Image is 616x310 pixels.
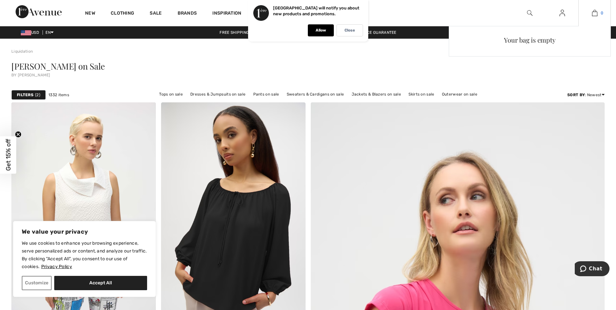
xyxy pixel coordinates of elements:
[85,10,95,17] a: New
[527,9,533,17] img: search the website
[212,10,241,17] span: Inspiration
[156,90,186,98] a: Tops on sale
[5,139,12,171] span: Get 15% off
[111,10,134,17] a: Clothing
[48,92,69,98] span: 1332 items
[187,90,249,98] a: Dresses & Jumpsuits on sale
[316,28,326,33] p: Allow
[439,90,481,98] a: Outerwear on sale
[16,5,62,18] img: 1ère Avenue
[339,30,402,35] a: Lowest Price Guarantee
[22,228,147,236] p: We value your privacy
[345,28,355,33] p: Close
[21,30,42,35] span: USD
[17,92,33,98] strong: Filters
[11,73,605,77] div: by [PERSON_NAME]
[35,92,40,98] span: 2
[150,10,162,17] a: Sale
[45,30,54,35] span: EN
[348,90,405,98] a: Jackets & Blazers on sale
[283,90,347,98] a: Sweaters & Cardigans on sale
[273,6,359,16] p: [GEOGRAPHIC_DATA] will notify you about new products and promotions.
[41,264,72,270] a: Privacy Policy
[214,30,297,35] a: Free shipping on orders over $99
[22,276,52,290] button: Customize
[11,49,33,54] a: Liquidation
[579,9,610,17] a: 0
[15,131,21,138] button: Close teaser
[592,9,597,17] img: My Bag
[13,221,156,297] div: We value your privacy
[54,276,147,290] button: Accept All
[11,60,105,72] span: [PERSON_NAME] on Sale
[250,90,283,98] a: Pants on sale
[575,261,610,278] iframe: Opens a widget where you can chat to one of our agents
[178,10,197,17] a: Brands
[554,9,570,17] a: Sign In
[601,10,603,16] span: 0
[21,30,31,35] img: US Dollar
[405,90,437,98] a: Skirts on sale
[559,9,565,17] img: My Info
[22,239,147,271] p: We use cookies to enhance your browsing experience, serve personalized ads or content, and analyz...
[454,32,605,48] div: Your bag is empty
